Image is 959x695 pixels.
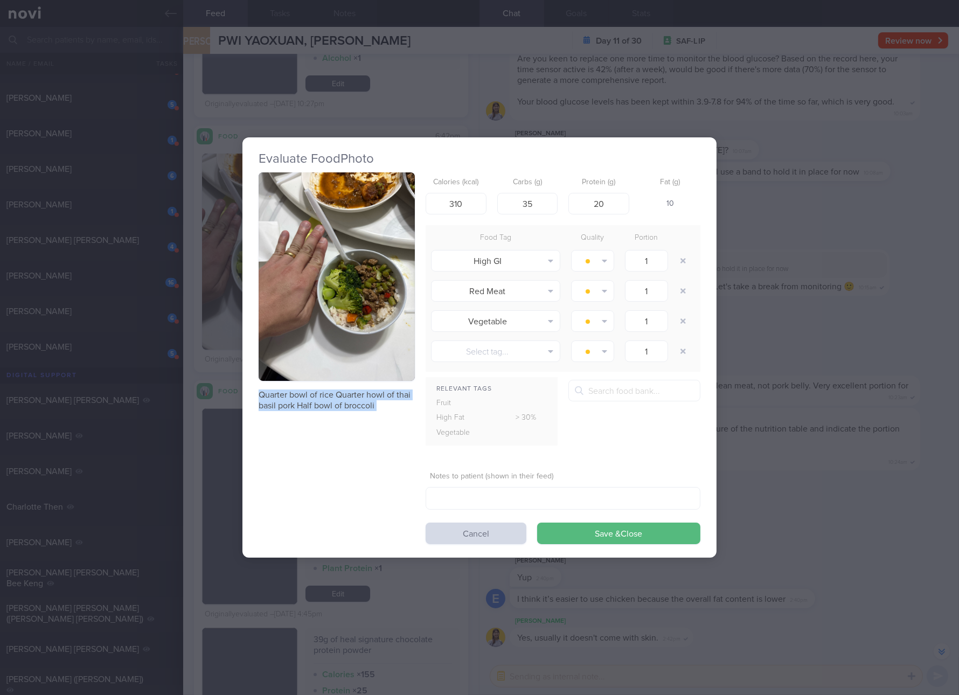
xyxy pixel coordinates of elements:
div: High Fat [426,411,495,426]
div: Relevant Tags [426,383,558,396]
div: Portion [620,231,673,246]
label: Notes to patient (shown in their feed) [430,472,696,482]
div: Quality [566,231,620,246]
button: Save &Close [537,523,700,544]
div: 10 [640,193,701,216]
p: Quarter bowl of rice Quarter howl of thai basil pork Half bowl of broccoli [259,390,415,411]
input: 1.0 [625,250,668,272]
input: Search food bank... [568,380,700,401]
button: High GI [431,250,560,272]
button: Select tag... [431,340,560,362]
div: Vegetable [426,426,495,441]
div: Food Tag [426,231,566,246]
button: Cancel [426,523,526,544]
label: Fat (g) [644,178,697,187]
label: Carbs (g) [502,178,554,187]
input: 250 [426,193,487,214]
div: Fruit [426,396,495,411]
input: 1.0 [625,340,668,362]
img: Quarter bowl of rice Quarter howl of thai basil pork Half bowl of broccoli [259,172,415,381]
h2: Evaluate Food Photo [259,151,700,167]
input: 1.0 [625,280,668,302]
label: Protein (g) [573,178,625,187]
input: 9 [568,193,629,214]
button: Red Meat [431,280,560,302]
input: 1.0 [625,310,668,332]
button: Vegetable [431,310,560,332]
div: > 30% [495,411,558,426]
label: Calories (kcal) [430,178,482,187]
input: 33 [497,193,558,214]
